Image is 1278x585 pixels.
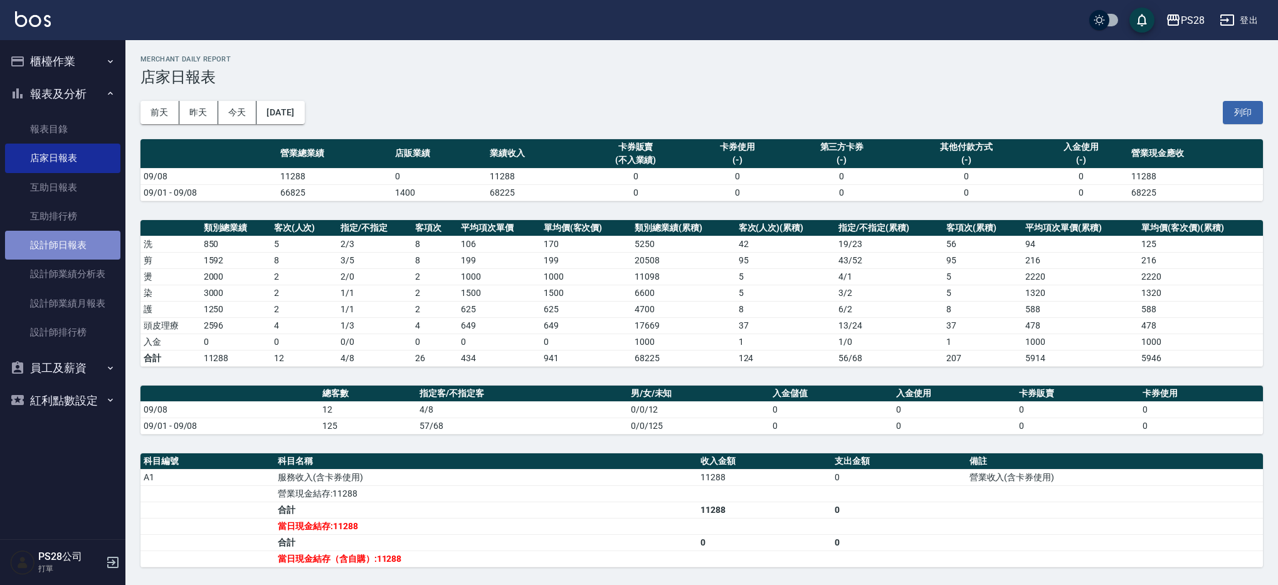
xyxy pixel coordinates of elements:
[541,236,632,252] td: 170
[631,220,735,236] th: 類別總業績(累積)
[769,418,893,434] td: 0
[38,563,102,574] p: 打單
[832,502,966,518] td: 0
[1138,350,1263,366] td: 5946
[541,268,632,285] td: 1000
[201,252,271,268] td: 1592
[1138,220,1263,236] th: 單均價(客次價)(累積)
[201,317,271,334] td: 2596
[835,317,943,334] td: 13 / 24
[631,301,735,317] td: 4700
[140,285,201,301] td: 染
[458,236,541,252] td: 106
[140,418,319,434] td: 09/01 - 09/08
[416,401,628,418] td: 4/8
[966,469,1263,485] td: 營業收入(含卡券使用)
[140,268,201,285] td: 燙
[1022,252,1138,268] td: 216
[337,350,412,366] td: 4/8
[581,184,690,201] td: 0
[832,534,966,551] td: 0
[1138,301,1263,317] td: 588
[140,68,1263,86] h3: 店家日報表
[140,184,277,201] td: 09/01 - 09/08
[943,285,1022,301] td: 5
[631,236,735,252] td: 5250
[1128,139,1263,169] th: 營業現金應收
[893,418,1017,434] td: 0
[5,144,120,172] a: 店家日報表
[337,252,412,268] td: 3 / 5
[1033,184,1128,201] td: 0
[337,285,412,301] td: 1 / 1
[899,168,1034,184] td: 0
[337,301,412,317] td: 1 / 1
[201,236,271,252] td: 850
[5,231,120,260] a: 設計師日報表
[541,334,632,350] td: 0
[458,268,541,285] td: 1000
[835,268,943,285] td: 4 / 1
[943,252,1022,268] td: 95
[5,78,120,110] button: 報表及分析
[697,534,832,551] td: 0
[628,386,769,402] th: 男/女/未知
[256,101,304,124] button: [DATE]
[5,45,120,78] button: 櫃檯作業
[319,386,416,402] th: 總客數
[1139,418,1263,434] td: 0
[271,334,337,350] td: 0
[690,184,784,201] td: 0
[1037,140,1125,154] div: 入金使用
[337,317,412,334] td: 1 / 3
[140,334,201,350] td: 入金
[693,154,781,167] div: (-)
[277,184,392,201] td: 66825
[412,268,458,285] td: 2
[140,401,319,418] td: 09/08
[458,285,541,301] td: 1500
[458,334,541,350] td: 0
[736,268,836,285] td: 5
[631,334,735,350] td: 1000
[412,252,458,268] td: 8
[1138,236,1263,252] td: 125
[275,485,697,502] td: 營業現金結存:11288
[275,534,697,551] td: 合計
[736,285,836,301] td: 5
[769,386,893,402] th: 入金儲值
[458,317,541,334] td: 649
[10,550,35,575] img: Person
[271,220,337,236] th: 客次(人次)
[769,401,893,418] td: 0
[1161,8,1210,33] button: PS28
[697,469,832,485] td: 11288
[693,140,781,154] div: 卡券使用
[140,469,275,485] td: A1
[736,350,836,366] td: 124
[1215,9,1263,32] button: 登出
[835,252,943,268] td: 43 / 52
[1128,184,1263,201] td: 68225
[628,418,769,434] td: 0/0/125
[140,301,201,317] td: 護
[631,252,735,268] td: 20508
[1138,317,1263,334] td: 478
[412,236,458,252] td: 8
[835,350,943,366] td: 56/68
[1016,418,1139,434] td: 0
[412,220,458,236] th: 客項次
[201,268,271,285] td: 2000
[690,168,784,184] td: 0
[201,301,271,317] td: 1250
[5,318,120,347] a: 設計師排行榜
[1022,220,1138,236] th: 平均項次單價(累積)
[584,154,687,167] div: (不入業績)
[1037,154,1125,167] div: (-)
[275,502,697,518] td: 合計
[201,220,271,236] th: 類別總業績
[271,350,337,366] td: 12
[1033,168,1128,184] td: 0
[140,55,1263,63] h2: Merchant Daily Report
[1022,317,1138,334] td: 478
